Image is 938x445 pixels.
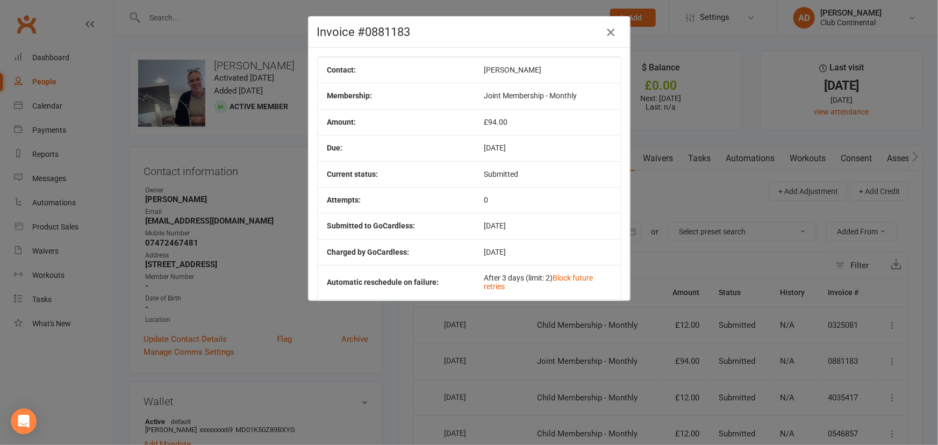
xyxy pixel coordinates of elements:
td: [DATE] [475,135,621,161]
td: 0 [475,187,621,213]
b: Current status: [327,170,378,178]
b: Amount: [327,118,356,126]
a: Block future retries [484,274,593,290]
td: [DATE] [475,213,621,239]
div: Open Intercom Messenger [11,408,37,434]
td: £94.00 [475,109,621,135]
b: Charged by GoCardless: [327,248,410,256]
b: Submitted to GoCardless: [327,221,416,230]
td: [DATE] [475,239,621,265]
button: Close [602,24,619,41]
td: Joint Membership - Monthly [475,83,621,109]
b: Contact: [327,66,356,74]
td: 0 times [475,299,621,334]
b: Automatic reschedule on failure: [327,278,439,286]
h4: Invoice #0881183 [317,25,621,39]
b: Due: [327,143,343,152]
td: [PERSON_NAME] [475,57,621,83]
td: After 3 days (limit: 2) [475,265,621,299]
b: Attempts: [327,196,361,204]
b: Membership: [327,91,373,100]
td: Submitted [475,161,621,187]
